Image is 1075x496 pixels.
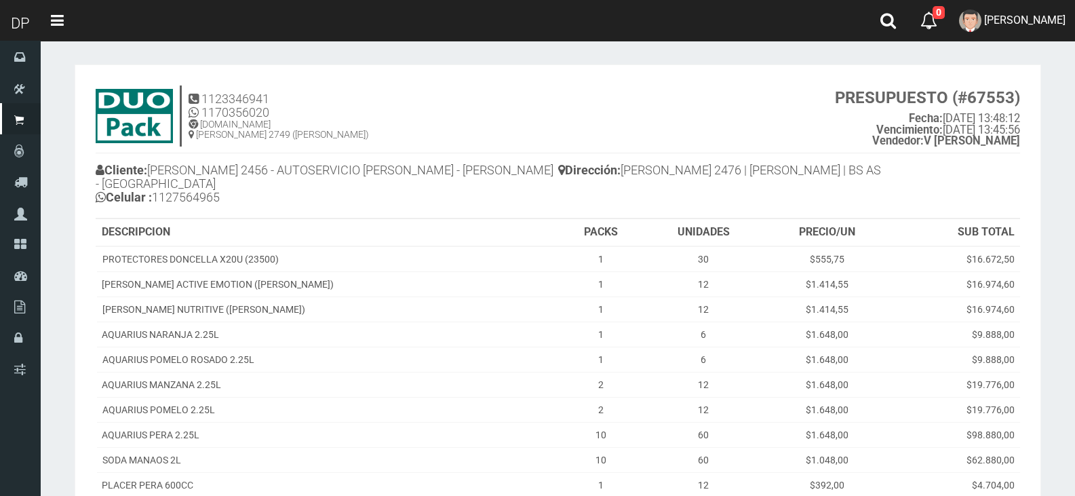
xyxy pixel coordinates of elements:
[872,134,1020,147] b: V [PERSON_NAME]
[984,14,1066,26] span: [PERSON_NAME]
[558,160,1021,184] h4: [PERSON_NAME] 2476 | [PERSON_NAME] | BS AS
[96,447,558,472] td: SODA MANAOS 2L
[558,297,644,322] td: 1
[96,190,152,204] b: Celular :
[891,297,1020,322] td: $16.974,60
[96,160,558,210] h4: [PERSON_NAME] 2456 - AUTOSERVICIO [PERSON_NAME] - [PERSON_NAME] - [GEOGRAPHIC_DATA] 1127564965
[644,347,764,372] td: 6
[763,322,891,347] td: $1.648,00
[763,347,891,372] td: $1.648,00
[96,347,558,372] td: AQUARIUS POMELO ROSADO 2.25L
[558,422,644,447] td: 10
[644,422,764,447] td: 60
[763,372,891,397] td: $1.648,00
[891,447,1020,472] td: $62.880,00
[644,246,764,272] td: 30
[189,92,369,119] h4: 1123346941 1170356020
[644,271,764,297] td: 12
[763,219,891,246] th: PRECIO/UN
[933,6,945,19] span: 0
[644,297,764,322] td: 12
[644,219,764,246] th: UNIDADES
[96,422,558,447] td: AQUARIUS PERA 2.25L
[891,347,1020,372] td: $9.888,00
[763,447,891,472] td: $1.048,00
[763,271,891,297] td: $1.414,55
[891,372,1020,397] td: $19.776,00
[891,422,1020,447] td: $98.880,00
[876,123,943,136] strong: Vencimiento:
[558,347,644,372] td: 1
[891,246,1020,272] td: $16.672,50
[644,322,764,347] td: 6
[891,322,1020,347] td: $9.888,00
[644,397,764,422] td: 12
[96,163,147,177] b: Cliente:
[763,297,891,322] td: $1.414,55
[96,246,558,272] td: PROTECTORES DONCELLA X20U (23500)
[959,9,981,32] img: User Image
[96,219,558,246] th: DESCRIPCION
[96,322,558,347] td: AQUARIUS NARANJA 2.25L
[644,372,764,397] td: 12
[558,397,644,422] td: 2
[558,163,621,177] b: Dirección:
[763,422,891,447] td: $1.648,00
[558,219,644,246] th: PACKS
[644,447,764,472] td: 60
[558,447,644,472] td: 10
[891,219,1020,246] th: SUB TOTAL
[558,271,644,297] td: 1
[96,397,558,422] td: AQUARIUS POMELO 2.25L
[96,297,558,322] td: [PERSON_NAME] NUTRITIVE ([PERSON_NAME])
[558,322,644,347] td: 1
[558,372,644,397] td: 2
[763,246,891,272] td: $555,75
[835,88,1020,107] strong: PRESUPUESTO (#67553)
[835,89,1020,147] small: [DATE] 13:48:12 [DATE] 13:45:56
[763,397,891,422] td: $1.648,00
[96,89,173,143] img: 9k=
[909,112,943,125] strong: Fecha:
[558,246,644,272] td: 1
[891,397,1020,422] td: $19.776,00
[96,271,558,297] td: [PERSON_NAME] ACTIVE EMOTION ([PERSON_NAME])
[189,119,369,140] h5: [DOMAIN_NAME] [PERSON_NAME] 2749 ([PERSON_NAME])
[96,372,558,397] td: AQUARIUS MANZANA 2.25L
[891,271,1020,297] td: $16.974,60
[872,134,924,147] strong: Vendedor:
